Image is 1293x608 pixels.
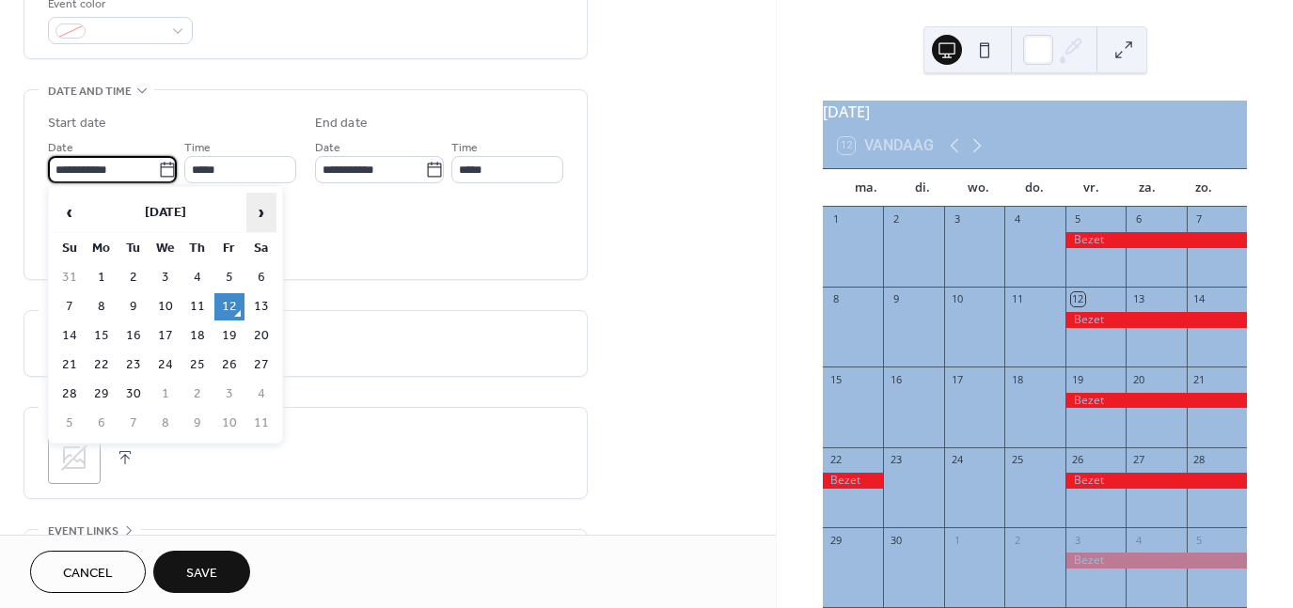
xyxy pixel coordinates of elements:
td: 4 [182,264,213,291]
div: 30 [889,533,903,547]
span: Date [48,138,73,158]
div: ••• [24,530,587,569]
div: do. [1007,169,1064,207]
div: Bezet [823,473,883,489]
div: 18 [1010,372,1024,386]
div: zo. [1175,169,1232,207]
th: Fr [214,235,244,262]
div: 29 [828,533,843,547]
div: 5 [1192,533,1206,547]
span: Time [451,138,478,158]
div: 2 [1010,533,1024,547]
div: 1 [950,533,964,547]
td: 18 [182,322,213,350]
div: ; [48,431,101,484]
td: 26 [214,351,244,379]
div: 1 [828,212,843,226]
td: 24 [150,351,181,379]
div: 8 [828,292,843,306]
div: End date [315,114,368,133]
td: 23 [118,351,149,379]
div: 2 [889,212,903,226]
div: 23 [889,453,903,467]
td: 3 [150,264,181,291]
th: [DATE] [87,193,244,233]
div: di. [894,169,951,207]
div: 28 [1192,453,1206,467]
span: Cancel [63,564,113,584]
td: 2 [182,381,213,408]
th: Tu [118,235,149,262]
div: 20 [1131,372,1145,386]
td: 10 [150,293,181,320]
div: 11 [1010,292,1024,306]
td: 14 [55,322,85,350]
td: 12 [214,293,244,320]
th: Mo [87,235,117,262]
td: 7 [118,410,149,437]
div: 4 [1131,533,1145,547]
div: 3 [1071,533,1085,547]
div: 19 [1071,372,1085,386]
td: 17 [150,322,181,350]
div: 17 [950,372,964,386]
th: We [150,235,181,262]
span: Time [184,138,211,158]
div: [DATE] [823,101,1247,123]
span: › [247,194,276,231]
span: Date and time [48,82,132,101]
th: Sa [246,235,276,262]
td: 6 [246,264,276,291]
div: 9 [889,292,903,306]
span: ‹ [55,194,84,231]
td: 19 [214,322,244,350]
div: wo. [951,169,1007,207]
td: 16 [118,322,149,350]
div: 5 [1071,212,1085,226]
div: Bezet [1065,312,1247,328]
span: Date [315,138,340,158]
td: 25 [182,351,213,379]
div: Bezet [1065,232,1247,248]
td: 20 [246,322,276,350]
td: 9 [182,410,213,437]
div: 26 [1071,453,1085,467]
div: Bezet [1065,393,1247,409]
div: 21 [1192,372,1206,386]
div: 12 [1071,292,1085,306]
td: 15 [87,322,117,350]
div: 3 [950,212,964,226]
div: Bezet [1065,553,1247,569]
td: 13 [246,293,276,320]
td: 1 [150,381,181,408]
td: 11 [246,410,276,437]
div: 7 [1192,212,1206,226]
th: Su [55,235,85,262]
div: 27 [1131,453,1145,467]
td: 28 [55,381,85,408]
td: 8 [87,293,117,320]
td: 5 [55,410,85,437]
div: ma. [838,169,894,207]
div: 25 [1010,453,1024,467]
div: Start date [48,114,106,133]
td: 30 [118,381,149,408]
td: 3 [214,381,244,408]
td: 9 [118,293,149,320]
div: 14 [1192,292,1206,306]
div: 13 [1131,292,1145,306]
span: Save [186,564,217,584]
div: 15 [828,372,843,386]
button: Cancel [30,551,146,593]
td: 1 [87,264,117,291]
td: 22 [87,351,117,379]
button: Save [153,551,250,593]
td: 5 [214,264,244,291]
div: 24 [950,453,964,467]
div: 10 [950,292,964,306]
span: Event links [48,522,118,541]
td: 6 [87,410,117,437]
td: 21 [55,351,85,379]
td: 27 [246,351,276,379]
